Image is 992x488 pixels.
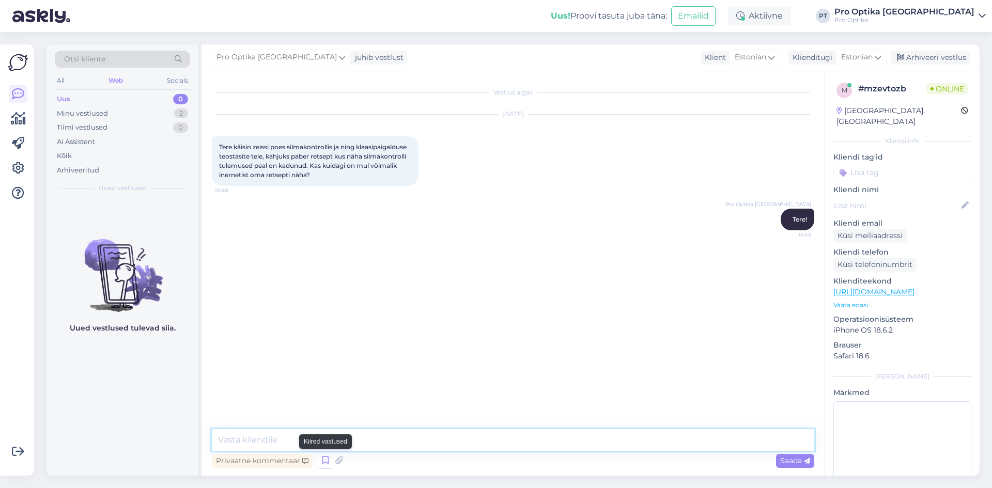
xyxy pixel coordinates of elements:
[833,247,971,258] p: Kliendi telefon
[834,200,959,211] input: Lisa nimi
[836,105,961,127] div: [GEOGRAPHIC_DATA], [GEOGRAPHIC_DATA]
[833,287,915,296] a: [URL][DOMAIN_NAME]
[8,53,28,72] img: Askly Logo
[57,108,108,119] div: Minu vestlused
[833,351,971,361] p: Safari 18.6
[551,10,667,22] div: Proovi tasuta juba täna:
[174,108,188,119] div: 2
[173,122,188,133] div: 0
[834,16,974,24] div: Pro Optika
[351,52,404,63] div: juhib vestlust
[833,229,907,243] div: Küsi meiliaadressi
[841,52,873,63] span: Estonian
[833,301,971,310] p: Vaata edasi ...
[891,51,970,65] div: Arhiveeri vestlus
[833,325,971,336] p: iPhone OS 18.6.2
[57,137,95,147] div: AI Assistent
[57,122,107,133] div: Tiimi vestlused
[99,183,147,193] span: Uued vestlused
[64,54,105,65] span: Otsi kliente
[788,52,832,63] div: Klienditugi
[926,83,968,95] span: Online
[304,437,347,446] small: Kiired vastused
[833,152,971,163] p: Kliendi tag'id
[57,165,99,176] div: Arhiveeritud
[833,218,971,229] p: Kliendi email
[833,276,971,287] p: Klienditeekond
[793,215,807,223] span: Tere!
[725,200,811,208] span: Pro Optika [GEOGRAPHIC_DATA]
[212,109,814,119] div: [DATE]
[834,8,974,16] div: Pro Optika [GEOGRAPHIC_DATA]
[816,9,830,23] div: PT
[215,186,254,194] span: 15:48
[833,314,971,325] p: Operatsioonisüsteem
[212,88,814,97] div: Vestlus algas
[165,74,190,87] div: Socials
[55,74,67,87] div: All
[833,165,971,180] input: Lisa tag
[219,143,408,179] span: Tere käisin zeissi poes silmakontrollis ja ning klaasipaigalduse teostasite teie, kahjuks paber r...
[735,52,766,63] span: Estonian
[551,11,570,21] b: Uus!
[833,340,971,351] p: Brauser
[173,94,188,104] div: 0
[57,94,70,104] div: Uus
[671,6,716,26] button: Emailid
[842,86,847,94] span: m
[701,52,726,63] div: Klient
[833,184,971,195] p: Kliendi nimi
[212,454,313,468] div: Privaatne kommentaar
[780,456,810,465] span: Saada
[728,7,791,25] div: Aktiivne
[772,231,811,239] span: 15:48
[833,387,971,398] p: Märkmed
[833,136,971,146] div: Kliendi info
[834,8,986,24] a: Pro Optika [GEOGRAPHIC_DATA]Pro Optika
[833,372,971,381] div: [PERSON_NAME]
[106,74,125,87] div: Web
[833,258,917,272] div: Küsi telefoninumbrit
[216,52,337,63] span: Pro Optika [GEOGRAPHIC_DATA]
[57,151,72,161] div: Kõik
[70,323,176,334] p: Uued vestlused tulevad siia.
[47,221,198,313] img: No chats
[858,83,926,95] div: # mzevtozb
